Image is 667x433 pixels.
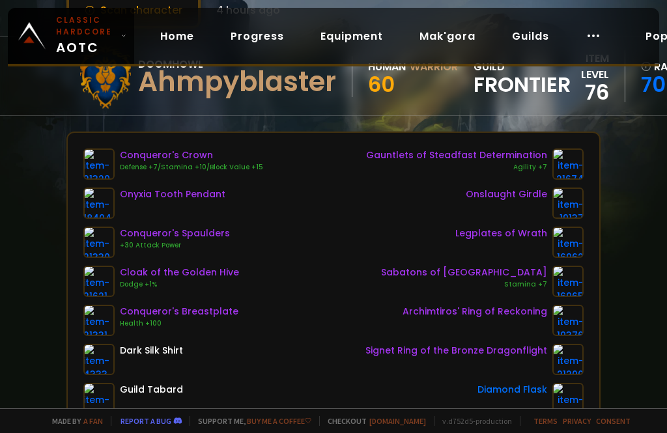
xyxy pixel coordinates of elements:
[83,416,103,426] a: a fan
[121,416,171,426] a: Report a bug
[310,23,393,49] a: Equipment
[56,14,116,57] span: AOTC
[596,416,631,426] a: Consent
[120,162,263,173] div: Defense +7/Stamina +10/Block Value +15
[474,75,571,94] span: Frontier
[552,188,584,219] img: item-19137
[552,227,584,258] img: item-16962
[83,344,115,375] img: item-4333
[120,318,238,329] div: Health +100
[83,266,115,297] img: item-21621
[563,416,591,426] a: Privacy
[477,383,547,397] div: Diamond Flask
[120,305,238,318] div: Conqueror's Breastplate
[366,148,547,162] div: Gauntlets of Steadfast Determination
[120,279,239,290] div: Dodge +1%
[434,416,512,426] span: v. d752d5 - production
[455,227,547,240] div: Legplates of Wrath
[409,23,486,49] a: Mak'gora
[120,148,263,162] div: Conqueror's Crown
[120,227,230,240] div: Conqueror's Spaulders
[83,305,115,336] img: item-21331
[571,50,608,83] div: item level
[138,72,336,92] div: Ahmpyblaster
[368,59,406,75] div: Human
[44,416,103,426] span: Made by
[319,416,426,426] span: Checkout
[381,266,547,279] div: Sabatons of [GEOGRAPHIC_DATA]
[381,279,547,290] div: Stamina +7
[83,383,115,414] img: item-5976
[150,23,205,49] a: Home
[552,344,584,375] img: item-21200
[466,188,547,201] div: Onslaught Girdle
[83,227,115,258] img: item-21330
[216,2,280,18] span: 4 hours ago
[120,266,239,279] div: Cloak of the Golden Hive
[247,416,311,426] a: Buy me a coffee
[56,14,116,38] small: Classic Hardcore
[552,266,584,297] img: item-16965
[552,305,584,336] img: item-19376
[220,23,294,49] a: Progress
[190,416,311,426] span: Support me,
[474,59,571,94] div: guild
[552,383,584,414] img: item-20130
[552,148,584,180] img: item-21674
[120,240,230,251] div: +30 Attack Power
[502,23,560,49] a: Guilds
[403,305,547,318] div: Archimtiros' Ring of Reckoning
[83,148,115,180] img: item-21329
[369,416,426,426] a: [DOMAIN_NAME]
[571,83,608,102] div: 76
[365,344,547,357] div: Signet Ring of the Bronze Dragonflight
[366,162,547,173] div: Agility +7
[410,59,458,75] div: Warrior
[83,188,115,219] img: item-18404
[120,344,183,357] div: Dark Silk Shirt
[533,416,558,426] a: Terms
[368,70,395,99] span: 60
[120,188,225,201] div: Onyxia Tooth Pendant
[120,383,183,397] div: Guild Tabard
[8,8,134,64] a: Classic HardcoreAOTC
